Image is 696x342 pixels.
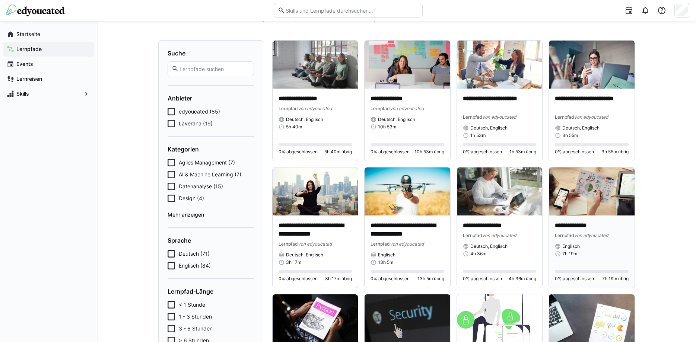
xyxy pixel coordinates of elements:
span: 3h 55m übrig [601,149,629,155]
span: 7h 19m [562,251,577,257]
span: 4h 36m [470,251,486,257]
h4: Lernpfad-Länge [168,288,254,295]
span: Design (4) [179,195,204,202]
span: Deutsch, Englisch [470,243,508,249]
span: von edyoucated [574,114,608,120]
span: Mehr anzeigen [168,211,254,218]
span: von edyoucated [482,233,516,238]
span: Laverana (19) [179,120,213,127]
span: Deutsch, Englisch [562,125,600,131]
span: von edyoucated [298,241,332,247]
span: 3h 17m übrig [325,276,352,282]
span: Lernpfad [463,233,482,238]
span: 10h 53m [378,124,396,130]
img: image [273,41,358,89]
span: Lernpfad [463,114,482,120]
span: von edyoucated [574,233,608,238]
img: image [549,167,635,215]
span: 0% abgeschlossen [371,149,410,155]
span: von edyoucated [390,241,424,247]
span: 0% abgeschlossen [463,149,502,155]
span: 1 - 3 Stunden [179,313,212,320]
span: Deutsch, Englisch [286,116,323,122]
span: 3 - 6 Stunden [179,325,213,332]
span: von edyoucated [390,106,424,111]
img: image [549,41,635,89]
span: 4h 36m übrig [509,276,536,282]
h4: Suche [168,49,254,57]
h4: Sprache [168,237,254,244]
span: AI & Machine Learning (7) [179,171,241,178]
span: Lernpfad [279,106,298,111]
span: 5h 40m [286,124,302,130]
span: Deutsch, Englisch [470,125,508,131]
span: 13h 5m [378,259,393,265]
input: Lernpfade suchen [179,65,250,72]
span: Deutsch, Englisch [378,116,415,122]
img: image [273,167,358,215]
span: von edyoucated [482,114,516,120]
span: Lernpfad [371,106,390,111]
span: 0% abgeschlossen [555,149,594,155]
span: Englisch [562,243,580,249]
span: 0% abgeschlossen [279,276,318,282]
span: Agiles Management (7) [179,159,235,166]
span: 0% abgeschlossen [555,276,594,282]
span: Lernpfad [555,114,574,120]
span: Lernpfad [279,241,298,247]
span: Deutsch (71) [179,250,210,258]
span: 5h 40m übrig [324,149,352,155]
span: 0% abgeschlossen [463,276,502,282]
span: Deutsch, Englisch [286,252,323,258]
img: image [457,167,543,215]
span: von edyoucated [298,106,332,111]
span: Lernpfad [371,241,390,247]
span: 7h 19m übrig [602,276,629,282]
img: image [457,41,543,89]
span: 0% abgeschlossen [279,149,318,155]
span: edyoucated (85) [179,108,220,115]
img: image [365,167,450,215]
span: 13h 5m übrig [417,276,444,282]
img: image [365,41,450,89]
span: < 1 Stunde [179,301,205,309]
span: Englisch [378,252,395,258]
span: 3h 17m [286,259,301,265]
span: 10h 53m übrig [414,149,444,155]
span: 1h 53m übrig [509,149,536,155]
span: Datenanalyse (15) [179,183,223,190]
span: 0% abgeschlossen [371,276,410,282]
span: Englisch (84) [179,262,211,269]
span: 3h 55m [562,132,578,138]
h4: Kategorien [168,146,254,153]
input: Skills und Lernpfade durchsuchen… [285,7,418,14]
h4: Anbieter [168,95,254,102]
span: Lernpfad [555,233,574,238]
span: 1h 53m [470,132,486,138]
